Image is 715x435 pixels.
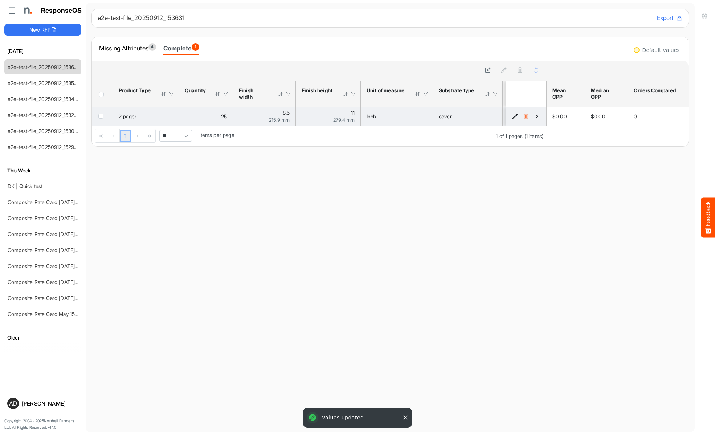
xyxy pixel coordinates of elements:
[701,198,715,238] button: Feedback
[8,295,106,301] a: Composite Rate Card [DATE] mapping test
[9,401,17,406] span: AD
[239,87,268,100] div: Finish width
[269,117,290,123] span: 215.9 mm
[305,409,410,426] div: Values updated
[634,113,637,119] span: 0
[4,418,81,431] p: Copyright 2004 - 2025 Northell Partners Ltd. All Rights Reserved. v 1.1.0
[41,7,82,15] h1: ResponseOS
[8,231,126,237] a: Composite Rate Card [DATE] mapping test_deleted
[634,87,677,94] div: Orders Compared
[222,91,229,97] div: Filter Icon
[351,110,355,116] span: 11
[402,414,409,421] button: Close
[8,80,79,86] a: e2e-test-file_20250912_153518
[199,132,234,138] span: Items per page
[143,129,155,142] div: Go to last page
[283,110,290,116] span: 8.5
[8,263,126,269] a: Composite Rate Card [DATE] mapping test_deleted
[533,113,540,120] button: View
[8,144,81,150] a: e2e-test-file_20250912_152903
[179,107,233,126] td: 25 is template cell Column Header httpsnorthellcomontologiesmapping-rulesorderhasquantity
[95,129,107,142] div: Go to first page
[4,167,81,175] h6: This Week
[433,107,503,126] td: cover is template cell Column Header httpsnorthellcomontologiesmapping-rulesmaterialhassubstratem...
[506,107,548,126] td: 3aaff677-e5b7-49c2-9659-f6834c4a12ca is template cell Column Header
[131,129,143,142] div: Go to next page
[119,113,136,119] span: 2 pager
[492,91,499,97] div: Filter Icon
[591,87,620,100] div: Median CPP
[552,113,567,119] span: $0.00
[8,112,80,118] a: e2e-test-file_20250912_153238
[92,81,113,107] th: Header checkbox
[4,47,81,55] h6: [DATE]
[8,311,80,317] a: Composite Rate Card May 15-2
[8,96,80,102] a: e2e-test-file_20250912_153401
[524,133,543,139] span: (1 items)
[657,13,683,23] button: Export
[591,113,605,119] span: $0.00
[361,107,433,126] td: Inch is template cell Column Header httpsnorthellcomontologiesmapping-rulesmeasurementhasunitofme...
[8,247,126,253] a: Composite Rate Card [DATE] mapping test_deleted
[185,87,205,94] div: Quantity
[552,87,577,100] div: Mean CPP
[159,130,192,142] span: Pagerdropdown
[192,43,199,51] span: 1
[333,117,355,123] span: 279.4 mm
[8,199,94,205] a: Composite Rate Card [DATE]_smaller
[8,183,42,189] a: DK | Quick test
[233,107,296,126] td: 8.5 is template cell Column Header httpsnorthellcomontologiesmapping-rulesmeasurementhasfinishsiz...
[113,107,179,126] td: 2 pager is template cell Column Header product-type
[585,107,628,126] td: $0.00 is template cell Column Header median-cpp
[119,87,151,94] div: Product Type
[522,113,530,120] button: Delete
[296,107,361,126] td: 11 is template cell Column Header httpsnorthellcomontologiesmapping-rulesmeasurementhasfinishsize...
[285,91,292,97] div: Filter Icon
[8,64,79,70] a: e2e-test-file_20250912_153631
[8,279,106,285] a: Composite Rate Card [DATE] mapping test
[163,43,199,53] div: Complete
[98,15,651,21] h6: e2e-test-file_20250912_153631
[367,113,376,119] span: Inch
[511,113,519,120] button: Edit
[439,87,475,94] div: Substrate type
[439,113,452,119] span: cover
[148,43,156,51] span: 4
[350,91,357,97] div: Filter Icon
[92,126,546,146] div: Pager Container
[168,91,175,97] div: Filter Icon
[120,130,131,143] a: Page 1 of 1 Pages
[642,48,680,53] div: Default values
[367,87,405,94] div: Unit of measure
[422,91,429,97] div: Filter Icon
[22,401,78,406] div: [PERSON_NAME]
[20,3,34,18] img: Northell
[92,107,113,126] td: checkbox
[302,87,333,94] div: Finish height
[99,43,156,53] div: Missing Attributes
[8,215,126,221] a: Composite Rate Card [DATE] mapping test_deleted
[107,129,120,142] div: Go to previous page
[496,133,523,139] span: 1 of 1 pages
[503,107,610,126] td: 80 is template cell Column Header httpsnorthellcomontologiesmapping-rulesmaterialhasmaterialthick...
[4,24,81,36] button: New RFP
[221,113,227,119] span: 25
[8,128,79,134] a: e2e-test-file_20250912_153016
[628,107,685,126] td: 0 is template cell Column Header orders-compared
[4,334,81,342] h6: Older
[547,107,585,126] td: $0.00 is template cell Column Header mean-cpp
